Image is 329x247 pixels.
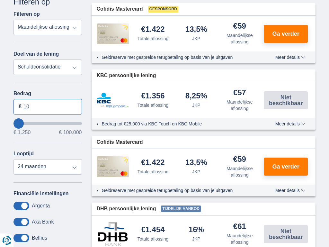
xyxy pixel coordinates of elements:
[59,130,82,135] span: € 100.000
[220,32,259,45] div: Maandelijkse aflossing
[264,225,308,243] button: Niet beschikbaar
[264,91,308,109] button: Niet beschikbaar
[148,6,178,13] span: Gesponsord
[13,11,40,17] label: Filteren op
[97,23,129,44] img: product.pl.alt Cofidis CC
[233,89,246,97] div: €57
[13,191,69,197] label: Financiële instellingen
[192,169,200,175] div: JKP
[189,226,204,234] div: 16%
[97,222,129,246] img: product.pl.alt DHB Bank
[161,206,201,212] span: Tijdelijk aanbod
[266,228,306,240] span: Niet beschikbaar
[185,25,207,34] div: 13,5%
[13,122,82,125] input: wantToBorrow
[97,139,143,146] span: Cofidis Mastercard
[220,165,259,178] div: Maandelijkse aflossing
[102,54,262,60] li: Geldreserve met gespreide terugbetaling op basis van je uitgaven
[264,158,308,176] button: Ga verder
[13,91,82,96] label: Bedrag
[97,156,129,177] img: product.pl.alt Cofidis CC
[233,22,246,31] div: €59
[275,188,306,193] span: Meer details
[138,169,169,175] div: Totale aflossing
[271,55,310,60] button: Meer details
[138,236,169,242] div: Totale aflossing
[185,159,207,167] div: 13,5%
[266,95,306,106] span: Niet beschikbaar
[141,226,164,234] div: €1.454
[138,102,169,108] div: Totale aflossing
[32,219,54,225] label: Axa Bank
[141,159,164,167] div: €1.422
[138,35,169,42] div: Totale aflossing
[271,121,310,126] button: Meer details
[271,188,310,193] button: Meer details
[233,155,246,164] div: €59
[275,122,306,126] span: Meer details
[102,187,262,194] li: Geldreserve met gespreide terugbetaling op basis van je uitgaven
[264,25,308,43] button: Ga verder
[32,203,50,209] label: Argenta
[13,51,59,57] label: Doel van de lening
[272,164,299,169] span: Ga verder
[97,93,129,108] img: product.pl.alt KBC
[32,235,47,241] label: Belfius
[192,35,200,42] div: JKP
[97,205,156,213] span: DHB persoonlijke lening
[192,102,200,108] div: JKP
[220,233,259,245] div: Maandelijkse aflossing
[13,130,31,135] span: € 1.250
[19,103,22,110] span: €
[275,55,306,59] span: Meer details
[192,236,200,242] div: JKP
[220,99,259,112] div: Maandelijkse aflossing
[102,121,262,127] li: Bedrag tot €25.000 via KBC Touch en KBC Mobile
[185,92,207,101] div: 8,25%
[233,223,246,231] div: €61
[272,31,299,37] span: Ga verder
[97,5,143,13] span: Cofidis Mastercard
[141,92,164,101] div: €1.356
[141,25,164,34] div: €1.422
[13,151,34,157] label: Looptijd
[97,72,156,79] span: KBC persoonlijke lening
